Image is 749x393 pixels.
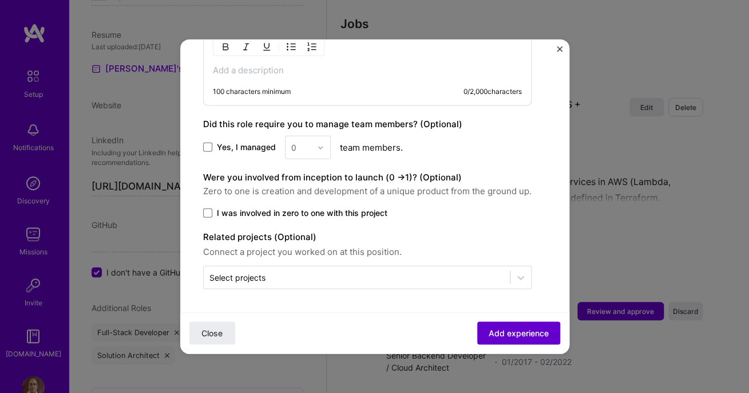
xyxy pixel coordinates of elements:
[287,42,296,52] img: UL
[203,230,532,244] label: Related projects (Optional)
[203,119,462,129] label: Did this role require you to manage team members? (Optional)
[213,87,291,96] div: 100 characters minimum
[463,87,522,96] div: 0 / 2,000 characters
[203,136,532,159] div: team members.
[307,42,316,52] img: OL
[557,46,562,58] button: Close
[221,42,230,52] img: Bold
[203,172,462,183] label: Were you involved from inception to launch (0 - > 1)? (Optional)
[217,142,276,153] span: Yes, I managed
[217,207,387,219] span: I was involved in zero to one with this project
[203,184,532,198] span: Zero to one is creation and development of a unique product from the ground up.
[209,272,265,284] div: Select projects
[241,42,251,52] img: Italic
[201,327,223,339] span: Close
[489,327,549,339] span: Add experience
[262,42,271,52] img: Underline
[203,245,532,259] span: Connect a project you worked on at this position.
[189,321,235,344] button: Close
[477,321,560,344] button: Add experience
